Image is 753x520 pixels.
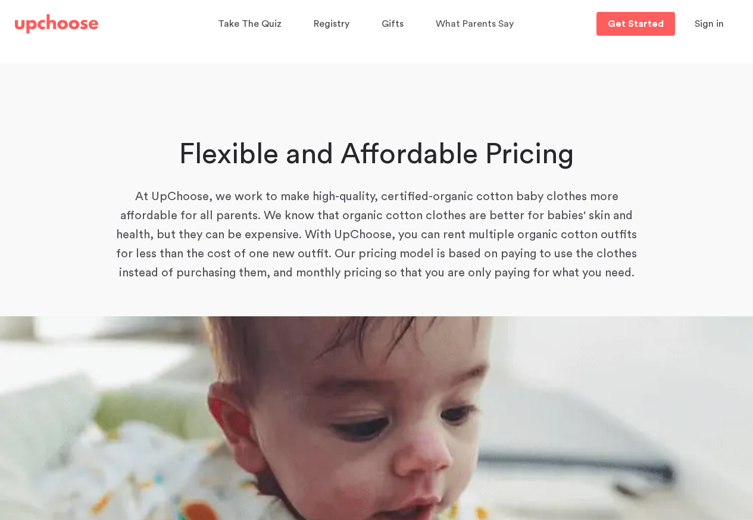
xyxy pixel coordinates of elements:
a: Gifts [382,13,407,36]
p: At UpChoose, we work to make high-quality, certified-organic cotton baby clothes more affordable ... [112,187,641,282]
a: What Parents Say [436,13,517,36]
a: Take The Quiz [218,13,285,36]
a: Get Started [596,12,675,36]
span: Sign in [695,19,724,29]
p: Get Started [608,19,664,29]
button: Sign in [680,12,739,36]
span: What Parents Say [436,19,514,29]
span: Gifts [382,19,404,29]
a: Registry [314,13,353,36]
span: Take The Quiz [218,19,282,29]
span: Registry [314,19,349,29]
h1: Flexible and Affordable Pricing [112,136,641,174]
a: UpChoose [15,12,98,36]
img: UpChoose [15,14,98,33]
